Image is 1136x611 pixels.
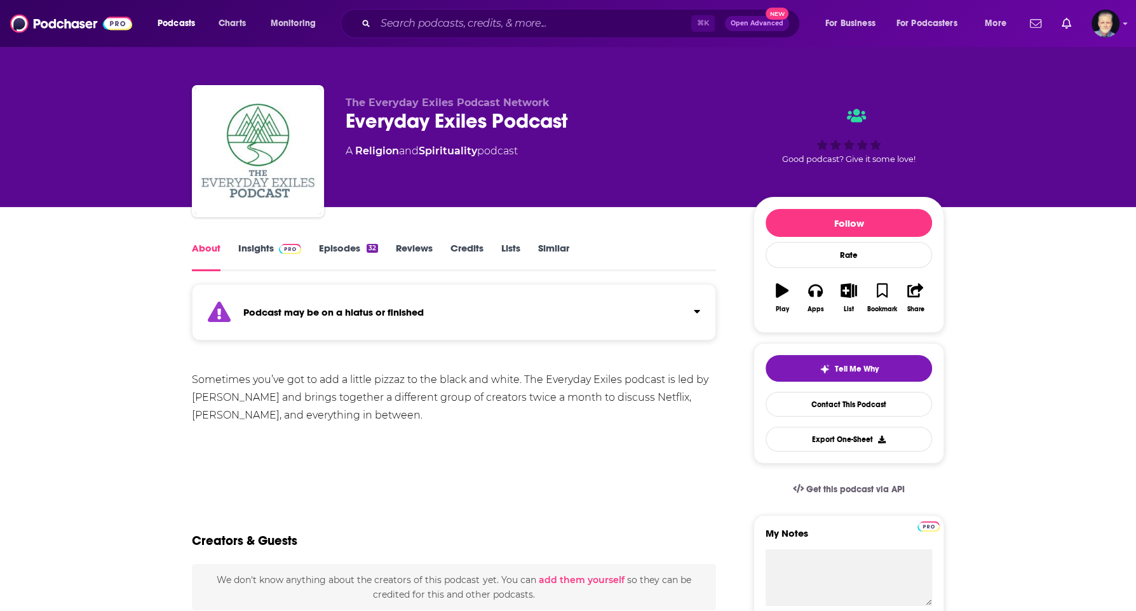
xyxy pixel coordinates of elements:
[766,355,932,382] button: tell me why sparkleTell Me Why
[10,11,132,36] img: Podchaser - Follow, Share and Rate Podcasts
[217,574,691,600] span: We don't know anything about the creators of this podcast yet . You can so they can be credited f...
[907,305,924,313] div: Share
[194,88,321,215] img: Everyday Exiles Podcast
[538,242,569,271] a: Similar
[243,306,424,318] strong: Podcast may be on a hiatus or finished
[353,9,812,38] div: Search podcasts, credits, & more...
[806,484,905,495] span: Get this podcast via API
[844,305,854,313] div: List
[867,305,897,313] div: Bookmark
[776,305,789,313] div: Play
[419,145,477,157] a: Spirituality
[450,242,483,271] a: Credits
[754,97,944,175] div: Good podcast? Give it some love!
[766,275,799,321] button: Play
[731,20,783,27] span: Open Advanced
[816,13,891,34] button: open menu
[808,305,824,313] div: Apps
[888,13,976,34] button: open menu
[375,13,691,34] input: Search podcasts, credits, & more...
[820,364,830,374] img: tell me why sparkle
[1057,13,1076,34] a: Show notifications dropdown
[766,392,932,417] a: Contact This Podcast
[149,13,212,34] button: open menu
[835,364,879,374] span: Tell Me Why
[1092,10,1119,37] span: Logged in as JonesLiterary
[976,13,1022,34] button: open menu
[832,275,865,321] button: List
[865,275,898,321] button: Bookmark
[346,144,518,159] div: A podcast
[766,527,932,549] label: My Notes
[355,145,399,157] a: Religion
[192,371,716,424] div: Sometimes you’ve got to add a little pizzaz to the black and white. The Everyday Exiles podcast i...
[158,15,195,32] span: Podcasts
[396,242,433,271] a: Reviews
[319,242,378,271] a: Episodes32
[367,244,378,253] div: 32
[725,16,789,31] button: Open AdvancedNew
[262,13,332,34] button: open menu
[210,13,254,34] a: Charts
[783,474,915,505] a: Get this podcast via API
[766,209,932,237] button: Follow
[896,15,957,32] span: For Podcasters
[219,15,246,32] span: Charts
[346,97,550,109] span: The Everyday Exiles Podcast Network
[192,533,297,549] h2: Creators & Guests
[782,154,916,164] span: Good podcast? Give it some love!
[1092,10,1119,37] button: Show profile menu
[799,275,832,321] button: Apps
[271,15,316,32] span: Monitoring
[192,242,220,271] a: About
[691,15,715,32] span: ⌘ K
[501,242,520,271] a: Lists
[766,242,932,268] div: Rate
[279,244,301,254] img: Podchaser Pro
[192,292,716,340] section: Click to expand status details
[917,520,940,532] a: Pro website
[825,15,876,32] span: For Business
[1025,13,1046,34] a: Show notifications dropdown
[917,521,940,532] img: Podchaser Pro
[399,145,419,157] span: and
[766,427,932,452] button: Export One-Sheet
[899,275,932,321] button: Share
[766,8,788,20] span: New
[238,242,301,271] a: InsightsPodchaser Pro
[1092,10,1119,37] img: User Profile
[538,575,624,585] button: add them yourself
[985,15,1006,32] span: More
